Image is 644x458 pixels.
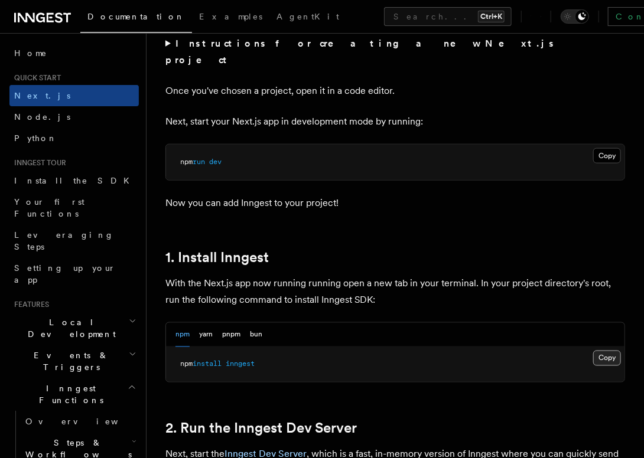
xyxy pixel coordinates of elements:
[9,73,61,83] span: Quick start
[9,85,139,106] a: Next.js
[9,224,139,257] a: Leveraging Steps
[21,411,139,432] a: Overview
[14,133,57,143] span: Python
[165,195,625,211] p: Now you can add Inngest to your project!
[165,38,555,66] strong: Instructions for creating a new Next.js project
[384,7,512,26] button: Search...Ctrl+K
[14,263,116,284] span: Setting up your app
[192,4,269,32] a: Examples
[269,4,346,32] a: AgentKit
[165,83,625,99] p: Once you've chosen a project, open it in a code editor.
[175,323,190,347] button: npm
[277,12,339,21] span: AgentKit
[478,11,505,22] kbd: Ctrl+K
[87,12,185,21] span: Documentation
[14,47,47,59] span: Home
[9,191,139,224] a: Your first Functions
[165,275,625,308] p: With the Next.js app now running running open a new tab in your terminal. In your project directo...
[199,323,213,347] button: yarn
[193,360,222,368] span: install
[9,170,139,191] a: Install the SDK
[9,345,139,378] button: Events & Triggers
[14,176,136,185] span: Install the SDK
[193,158,205,166] span: run
[14,230,114,251] span: Leveraging Steps
[165,113,625,130] p: Next, start your Next.js app in development mode by running:
[209,158,222,166] span: dev
[80,4,192,33] a: Documentation
[180,360,193,368] span: npm
[593,148,621,163] button: Copy
[14,197,84,218] span: Your first Functions
[165,249,269,266] a: 1. Install Inngest
[165,420,357,437] a: 2. Run the Inngest Dev Server
[9,257,139,290] a: Setting up your app
[165,35,625,68] summary: Instructions for creating a new Next.js project
[25,417,147,426] span: Overview
[226,360,255,368] span: inngest
[9,378,139,411] button: Inngest Functions
[9,42,139,64] a: Home
[222,323,240,347] button: pnpm
[9,158,66,168] span: Inngest tour
[14,91,70,100] span: Next.js
[9,349,129,373] span: Events & Triggers
[14,112,70,122] span: Node.js
[180,158,193,166] span: npm
[250,323,262,347] button: bun
[593,351,621,366] button: Copy
[9,316,129,340] span: Local Development
[9,382,128,406] span: Inngest Functions
[9,127,139,149] a: Python
[561,9,589,24] button: Toggle dark mode
[9,106,139,127] a: Node.js
[9,312,139,345] button: Local Development
[9,300,49,309] span: Features
[199,12,262,21] span: Examples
